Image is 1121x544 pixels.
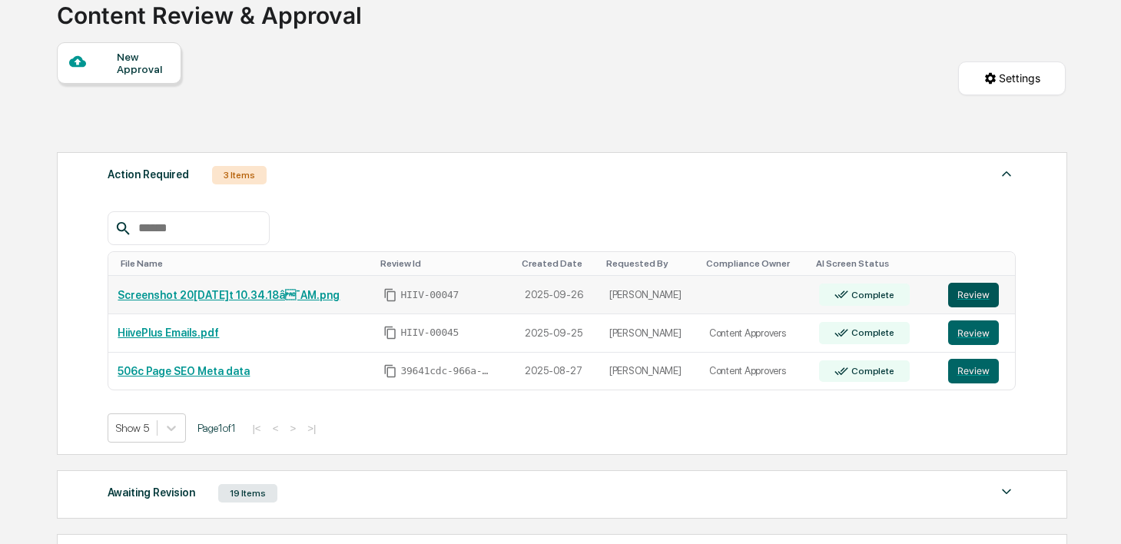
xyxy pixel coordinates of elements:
[706,258,804,269] div: Toggle SortBy
[108,53,186,65] a: Powered byPylon
[400,327,459,339] span: HIIV-00045
[948,359,1007,383] a: Review
[997,164,1016,183] img: caret
[516,276,600,314] td: 2025-09-26
[380,258,509,269] div: Toggle SortBy
[118,327,219,339] a: HiivePlus Emails.pdf
[600,353,700,390] td: [PERSON_NAME]
[218,484,277,503] div: 19 Items
[153,54,186,65] span: Pylon
[522,258,594,269] div: Toggle SortBy
[700,314,810,353] td: Content Approvers
[848,366,894,376] div: Complete
[383,326,397,340] span: Copy Id
[600,314,700,353] td: [PERSON_NAME]
[948,283,1007,307] a: Review
[951,258,1010,269] div: Toggle SortBy
[400,365,493,377] span: 39641cdc-966a-4e65-879f-2a6a777944d8
[118,289,340,301] a: Screenshot 20[DATE]t 10.34.18â¯AM.png
[247,422,265,435] button: |<
[303,422,320,435] button: >|
[516,353,600,390] td: 2025-08-27
[948,320,999,345] button: Review
[118,365,250,377] a: 506c Page SEO Meta data
[948,320,1007,345] a: Review
[816,258,933,269] div: Toggle SortBy
[948,283,999,307] button: Review
[197,422,236,434] span: Page 1 of 1
[285,422,300,435] button: >
[848,290,894,300] div: Complete
[516,314,600,353] td: 2025-09-25
[212,166,267,184] div: 3 Items
[948,359,999,383] button: Review
[108,164,189,184] div: Action Required
[600,276,700,314] td: [PERSON_NAME]
[848,327,894,338] div: Complete
[268,422,284,435] button: <
[400,289,459,301] span: HIIV-00047
[121,258,368,269] div: Toggle SortBy
[117,51,168,75] div: New Approval
[958,61,1066,95] button: Settings
[108,483,195,503] div: Awaiting Revision
[700,353,810,390] td: Content Approvers
[606,258,694,269] div: Toggle SortBy
[383,364,397,378] span: Copy Id
[997,483,1016,501] img: caret
[383,288,397,302] span: Copy Id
